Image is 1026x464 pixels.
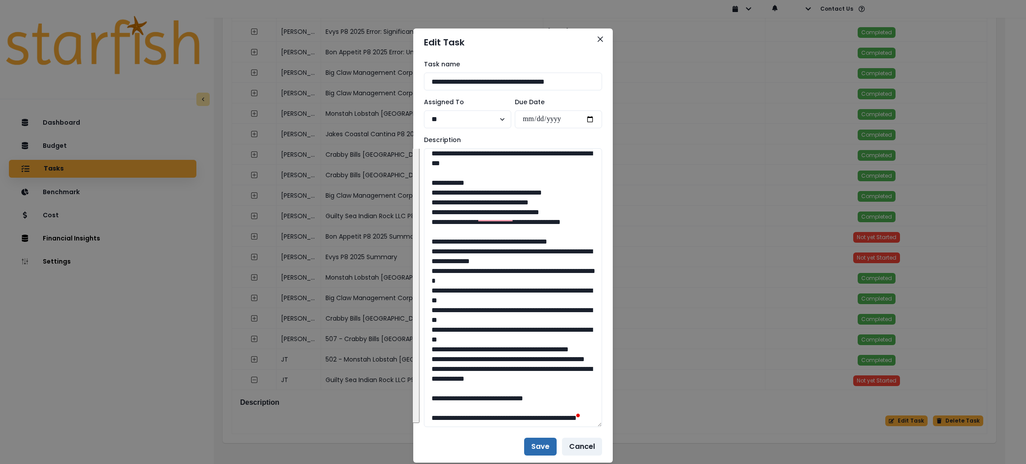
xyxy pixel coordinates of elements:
button: Close [593,32,607,46]
button: Cancel [562,438,602,456]
label: Description [424,135,597,145]
label: Due Date [515,98,597,107]
label: Assigned To [424,98,506,107]
button: Save [524,438,557,456]
textarea: To enrich screen reader interactions, please activate Accessibility in Grammarly extension settings [424,148,602,427]
header: Edit Task [413,28,613,56]
label: Task name [424,60,597,69]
